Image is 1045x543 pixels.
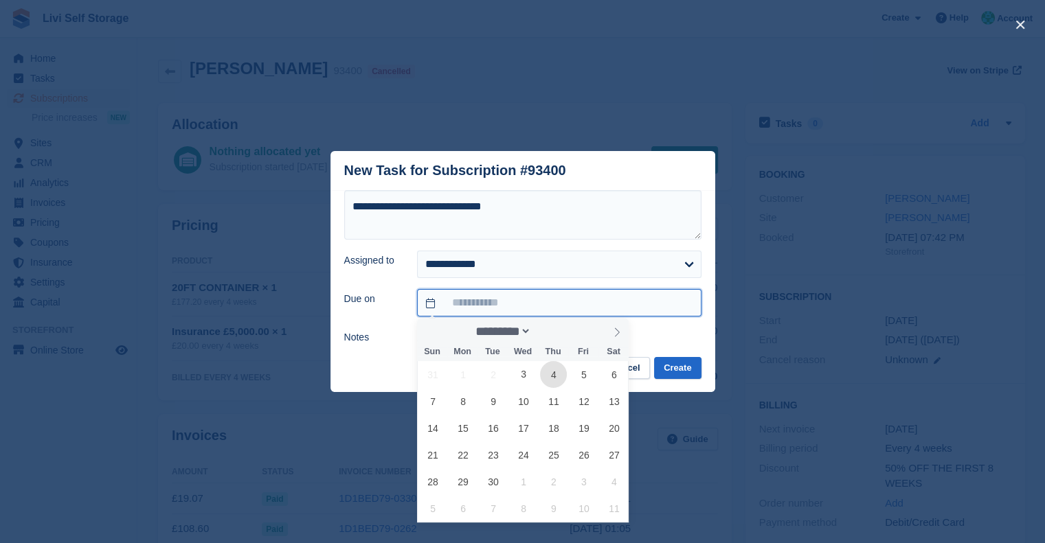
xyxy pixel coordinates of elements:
span: September 26, 2025 [570,441,597,468]
span: September 23, 2025 [480,441,506,468]
label: Notes [344,330,401,345]
span: September 6, 2025 [600,361,627,388]
span: October 1, 2025 [510,468,537,495]
span: August 31, 2025 [420,361,447,388]
span: September 28, 2025 [420,468,447,495]
span: October 11, 2025 [600,495,627,522]
span: Tue [477,347,508,356]
span: Fri [568,347,598,356]
span: Wed [508,347,538,356]
span: September 7, 2025 [420,388,447,415]
span: September 4, 2025 [540,361,567,388]
div: New Task for Subscription #93400 [344,163,566,178]
span: September 18, 2025 [540,415,567,441]
span: September 5, 2025 [570,361,597,388]
span: October 6, 2025 [450,495,477,522]
span: September 24, 2025 [510,441,537,468]
span: September 25, 2025 [540,441,567,468]
span: September 13, 2025 [600,388,627,415]
span: Sun [417,347,447,356]
span: September 29, 2025 [450,468,477,495]
span: September 19, 2025 [570,415,597,441]
span: October 7, 2025 [480,495,506,522]
span: October 9, 2025 [540,495,567,522]
span: September 22, 2025 [450,441,477,468]
span: September 20, 2025 [600,415,627,441]
span: Sat [598,347,629,356]
span: September 10, 2025 [510,388,537,415]
span: September 3, 2025 [510,361,537,388]
span: September 2, 2025 [480,361,506,388]
span: September 11, 2025 [540,388,567,415]
span: September 16, 2025 [480,415,506,441]
span: October 4, 2025 [600,468,627,495]
select: Month [471,324,532,338]
span: September 21, 2025 [420,441,447,468]
span: October 2, 2025 [540,468,567,495]
label: Due on [344,292,401,306]
span: September 14, 2025 [420,415,447,441]
button: close [1009,14,1031,36]
input: Year [531,324,574,338]
span: September 27, 2025 [600,441,627,468]
span: September 12, 2025 [570,388,597,415]
span: October 10, 2025 [570,495,597,522]
label: Assigned to [344,253,401,268]
span: Mon [447,347,477,356]
span: September 1, 2025 [450,361,477,388]
span: September 15, 2025 [450,415,477,441]
span: September 9, 2025 [480,388,506,415]
button: Create [654,357,701,380]
span: Thu [538,347,568,356]
span: September 17, 2025 [510,415,537,441]
span: October 5, 2025 [420,495,447,522]
span: October 3, 2025 [570,468,597,495]
span: September 30, 2025 [480,468,506,495]
span: September 8, 2025 [450,388,477,415]
span: October 8, 2025 [510,495,537,522]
